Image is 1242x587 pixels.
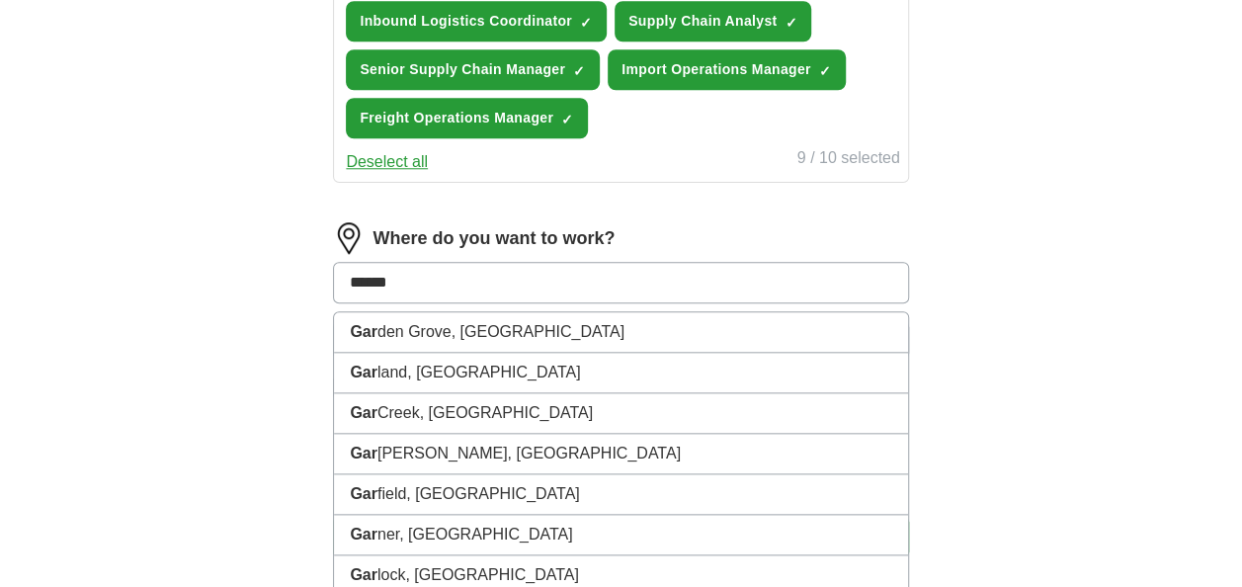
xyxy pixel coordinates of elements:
[346,98,588,138] button: Freight Operations Manager✓
[350,566,377,583] strong: Gar
[334,434,907,474] li: [PERSON_NAME], [GEOGRAPHIC_DATA]
[615,1,811,42] button: Supply Chain Analyst✓
[350,445,377,461] strong: Gar
[819,63,831,79] span: ✓
[360,59,565,80] span: Senior Supply Chain Manager
[350,404,377,421] strong: Gar
[346,1,607,42] button: Inbound Logistics Coordinator✓
[334,515,907,555] li: ner, [GEOGRAPHIC_DATA]
[350,323,377,340] strong: Gar
[334,312,907,353] li: den Grove, [GEOGRAPHIC_DATA]
[785,15,796,31] span: ✓
[797,146,900,174] div: 9 / 10 selected
[628,11,777,32] span: Supply Chain Analyst
[346,150,428,174] button: Deselect all
[334,474,907,515] li: field, [GEOGRAPHIC_DATA]
[580,15,592,31] span: ✓
[561,112,573,127] span: ✓
[573,63,585,79] span: ✓
[350,485,377,502] strong: Gar
[608,49,846,90] button: Import Operations Manager✓
[350,364,377,380] strong: Gar
[334,393,907,434] li: Creek, [GEOGRAPHIC_DATA]
[621,59,811,80] span: Import Operations Manager
[360,11,572,32] span: Inbound Logistics Coordinator
[360,108,553,128] span: Freight Operations Manager
[333,222,365,254] img: location.png
[334,353,907,393] li: land, [GEOGRAPHIC_DATA]
[350,526,377,543] strong: Gar
[373,225,615,252] label: Where do you want to work?
[346,49,600,90] button: Senior Supply Chain Manager✓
